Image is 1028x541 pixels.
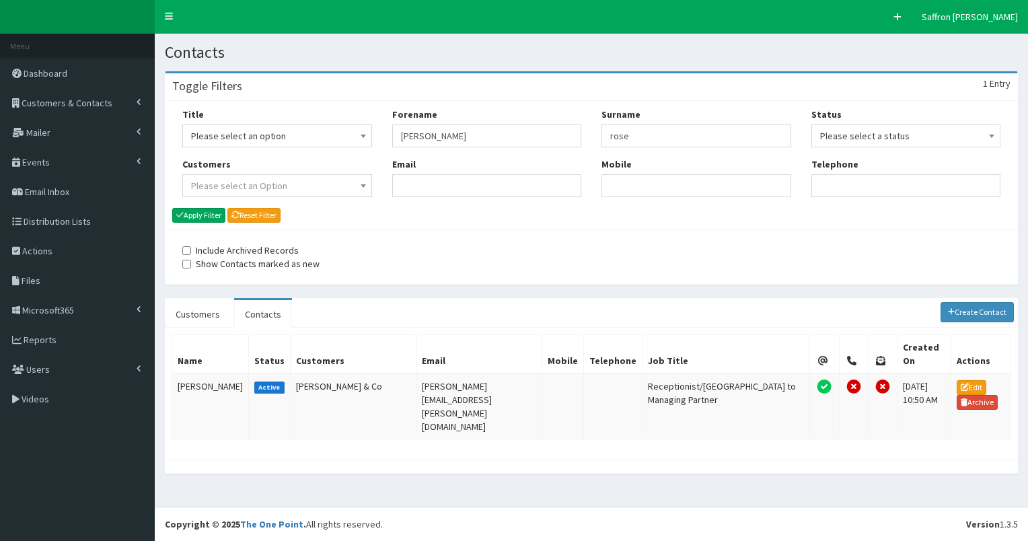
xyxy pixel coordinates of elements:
label: Include Archived Records [182,244,299,257]
a: Archive [957,395,998,410]
label: Mobile [601,157,632,171]
span: Please select an option [191,127,363,145]
td: [PERSON_NAME][EMAIL_ADDRESS][PERSON_NAME][DOMAIN_NAME] [416,373,542,439]
label: Active [254,382,285,394]
strong: Copyright © 2025 . [165,518,306,530]
b: Version [966,518,1000,530]
th: Name [172,334,249,373]
th: Post Permission [868,334,897,373]
h3: Toggle Filters [172,80,242,92]
span: Saffron [PERSON_NAME] [922,11,1018,23]
td: Receptionist/[GEOGRAPHIC_DATA] to Managing Partner [642,373,810,439]
label: Show Contacts marked as new [182,257,320,270]
a: Contacts [234,300,292,328]
td: [PERSON_NAME] [172,373,249,439]
footer: All rights reserved. [155,507,1028,541]
label: Title [182,108,204,121]
label: Surname [601,108,640,121]
td: [DATE] 10:50 AM [897,373,951,439]
th: Email [416,334,542,373]
a: Reset Filter [227,208,281,223]
th: Telephone Permission [839,334,868,373]
a: Create Contact [941,302,1015,322]
span: Please select an Option [191,180,287,192]
span: Reports [24,334,57,346]
span: 1 [983,77,988,89]
th: Status [249,334,291,373]
span: Dashboard [24,67,67,79]
th: Email Permission [810,334,839,373]
label: Telephone [811,157,858,171]
td: [PERSON_NAME] & Co [291,373,416,439]
span: Please select a status [820,127,992,145]
th: Created On [897,334,951,373]
a: The One Point [240,518,303,530]
a: Edit [957,380,986,395]
span: Files [22,275,40,287]
span: Email Inbox [25,186,69,198]
th: Customers [291,334,416,373]
th: Job Title [642,334,810,373]
span: Entry [990,77,1011,89]
span: Distribution Lists [24,215,91,227]
span: Videos [22,393,49,405]
span: Customers & Contacts [22,97,112,109]
label: Email [392,157,416,171]
a: Customers [165,300,231,328]
span: Please select an option [182,124,372,147]
input: Show Contacts marked as new [182,260,191,268]
span: Mailer [26,127,50,139]
h1: Contacts [165,44,1018,61]
label: Forename [392,108,437,121]
th: Telephone [584,334,642,373]
th: Actions [951,334,1011,373]
th: Mobile [542,334,584,373]
label: Customers [182,157,231,171]
span: Microsoft365 [22,304,74,316]
span: Please select a status [811,124,1001,147]
span: Users [26,363,50,375]
button: Apply Filter [172,208,225,223]
span: Events [22,156,50,168]
input: Include Archived Records [182,246,191,255]
label: Status [811,108,842,121]
div: 1.3.5 [966,517,1018,531]
span: Actions [22,245,52,257]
